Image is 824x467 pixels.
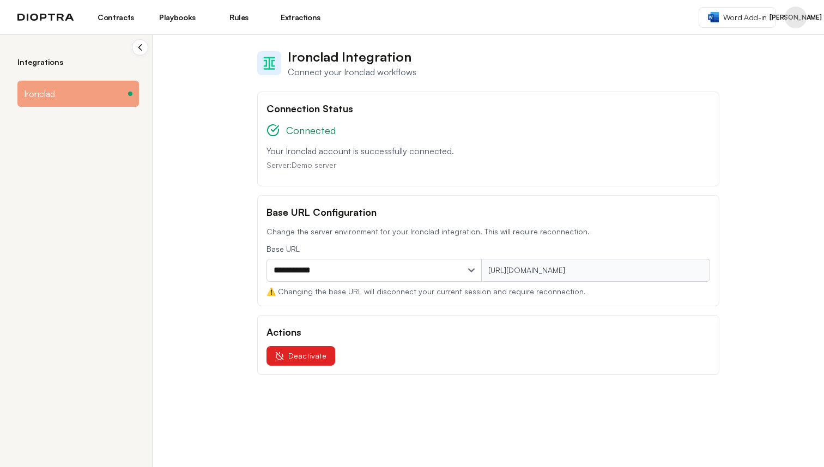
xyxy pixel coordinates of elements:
h2: Integrations [17,57,139,68]
img: Ironclad Logo [262,56,277,71]
h1: Ironclad Integration [288,48,416,65]
p: Change the server environment for your Ironclad integration. This will require reconnection. [266,226,710,237]
p: Connect your Ironclad workflows [288,65,416,78]
img: logo [17,14,74,21]
span: Connected [286,123,336,138]
p: Your Ironclad account is successfully connected. [266,144,710,157]
a: Extractions [276,8,325,27]
a: Word Add-in [699,7,776,28]
span: Word Add-in [723,12,767,23]
p: Server: Demo server [266,160,710,171]
a: Playbooks [153,8,202,27]
h2: Connection Status [266,101,710,116]
h2: Actions [266,324,710,339]
a: Contracts [92,8,140,27]
button: Profile menu [785,7,807,28]
img: word [708,12,719,22]
div: Jacques Arnoux [785,7,807,28]
button: Collapse sidebar [132,39,148,56]
label: Base URL [266,244,710,254]
span: [PERSON_NAME] [770,13,821,22]
a: Rules [215,8,263,27]
button: Deactivate [266,346,335,366]
p: ⚠️ Changing the base URL will disconnect your current session and require reconnection. [266,286,710,297]
h2: Base URL Configuration [266,204,710,220]
span: Ironclad [24,87,55,100]
div: [URL][DOMAIN_NAME] [482,259,711,282]
span: Deactivate [288,350,326,361]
